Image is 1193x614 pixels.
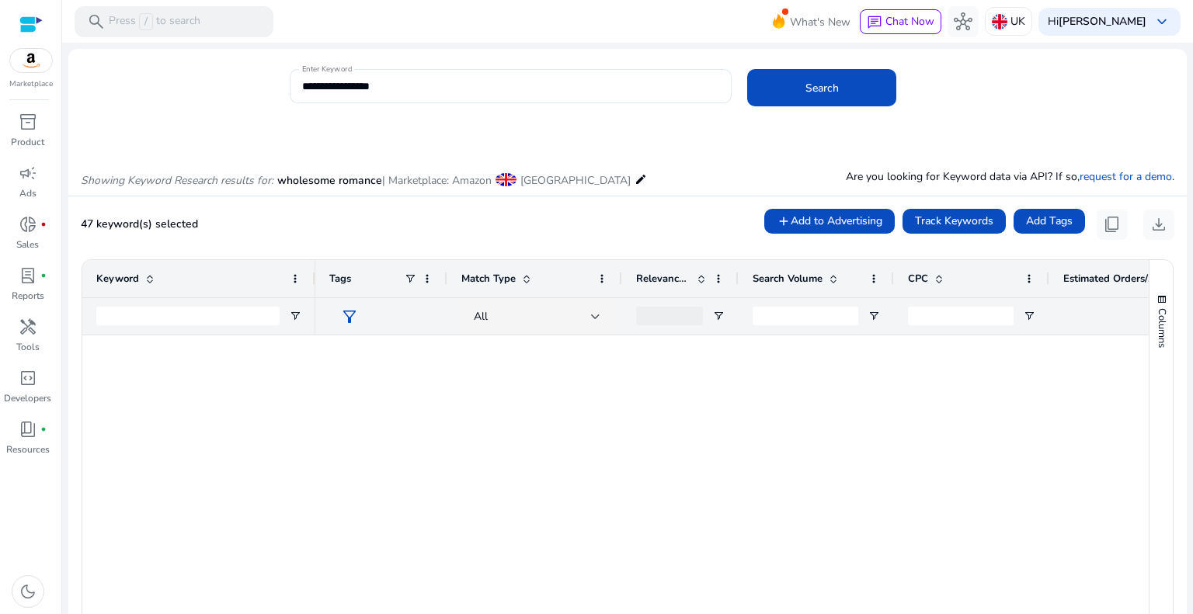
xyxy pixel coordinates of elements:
span: code_blocks [19,369,37,387]
a: request for a demo [1080,169,1172,184]
button: Open Filter Menu [289,310,301,322]
span: Search Volume [753,272,823,286]
span: What's New [790,9,850,36]
span: / [139,13,153,30]
img: uk.svg [992,14,1007,29]
button: Track Keywords [903,209,1006,234]
button: chatChat Now [860,9,941,34]
span: lab_profile [19,266,37,285]
span: Add to Advertising [791,213,882,229]
p: Are you looking for Keyword data via API? If so, . [846,168,1174,185]
span: All [474,309,488,324]
span: Chat Now [885,14,934,29]
button: hub [948,6,979,37]
span: | Marketplace: Amazon [382,173,492,188]
mat-icon: add [777,214,791,228]
button: download [1143,209,1174,240]
span: keyboard_arrow_down [1153,12,1171,31]
span: Estimated Orders/Month [1063,272,1156,286]
button: Open Filter Menu [712,310,725,322]
p: Ads [19,186,37,200]
span: download [1150,215,1168,234]
span: Search [805,80,839,96]
p: Product [11,135,44,149]
span: Track Keywords [915,213,993,229]
span: chat [867,15,882,30]
img: amazon.svg [10,49,52,72]
button: content_copy [1097,209,1128,240]
input: Keyword Filter Input [96,307,280,325]
span: donut_small [19,215,37,234]
button: Search [747,69,896,106]
span: fiber_manual_record [40,426,47,432]
p: Resources [6,442,50,456]
span: inventory_2 [19,113,37,131]
mat-label: Enter Keyword [302,64,352,75]
span: search [87,12,106,31]
input: Search Volume Filter Input [753,307,858,325]
span: fiber_manual_record [40,272,47,279]
p: Hi [1048,16,1146,27]
span: Columns [1155,308,1169,348]
span: Relevance Score [636,272,690,286]
b: [PERSON_NAME] [1059,14,1146,29]
span: 47 keyword(s) selected [81,217,198,231]
span: [GEOGRAPHIC_DATA] [520,173,631,188]
span: handyman [19,317,37,336]
button: Add Tags [1014,209,1085,234]
button: Add to Advertising [764,209,895,234]
i: Showing Keyword Research results for: [81,173,273,188]
span: Keyword [96,272,139,286]
span: Match Type [461,272,516,286]
p: Marketplace [9,78,53,90]
p: Tools [16,340,40,354]
button: Open Filter Menu [868,310,880,322]
span: CPC [908,272,928,286]
span: campaign [19,164,37,182]
span: Tags [329,272,351,286]
span: fiber_manual_record [40,221,47,227]
p: Developers [4,391,51,405]
span: content_copy [1103,215,1122,234]
p: Reports [12,289,44,303]
p: UK [1010,8,1025,35]
button: Open Filter Menu [1023,310,1035,322]
p: Sales [16,238,39,251]
span: dark_mode [19,582,37,601]
input: CPC Filter Input [908,307,1014,325]
span: book_4 [19,420,37,439]
span: filter_alt [340,307,359,326]
span: hub [954,12,972,31]
p: Press to search [109,13,200,30]
span: Add Tags [1026,213,1073,229]
mat-icon: edit [635,170,647,189]
span: wholesome romance [277,173,382,188]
